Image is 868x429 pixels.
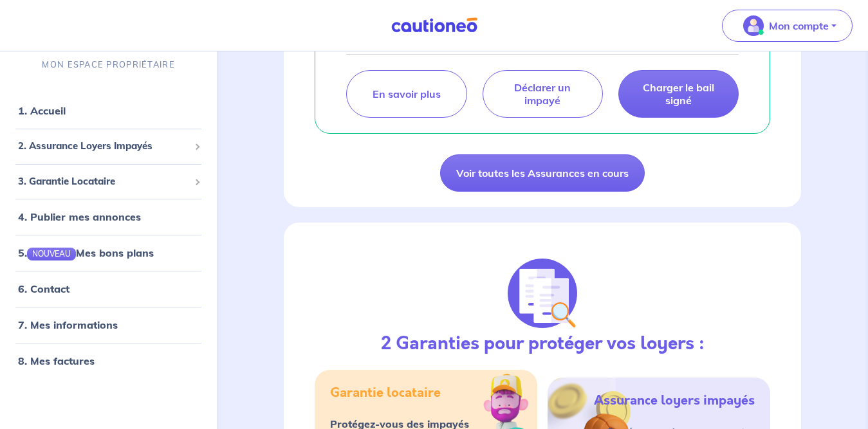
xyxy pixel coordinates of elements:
h5: Assurance loyers impayés [594,393,755,408]
a: 4. Publier mes annonces [18,210,141,223]
p: MON ESPACE PROPRIÉTAIRE [42,59,174,71]
div: 8. Mes factures [5,348,212,374]
a: 8. Mes factures [18,354,95,367]
p: En savoir plus [373,87,441,100]
a: En savoir plus [346,70,466,118]
a: 1. Accueil [18,104,66,117]
a: Charger le bail signé [618,70,739,118]
span: 3. Garantie Locataire [18,174,189,188]
div: 1. Accueil [5,98,212,123]
a: 5.NOUVEAUMes bons plans [18,246,154,259]
img: justif-loupe [508,259,577,328]
img: Cautioneo [386,17,483,33]
div: 5.NOUVEAUMes bons plans [5,240,212,266]
h3: 2 Garanties pour protéger vos loyers : [381,333,705,355]
a: Voir toutes les Assurances en cours [440,154,645,192]
h5: Garantie locataire [330,385,441,401]
div: 7. Mes informations [5,312,212,338]
p: Déclarer un impayé [499,81,587,107]
img: illu_account_valid_menu.svg [743,15,764,36]
button: illu_account_valid_menu.svgMon compte [722,10,853,42]
a: 6. Contact [18,282,69,295]
a: Déclarer un impayé [483,70,603,118]
div: 6. Contact [5,276,212,302]
p: Mon compte [769,18,829,33]
div: 3. Garantie Locataire [5,169,212,194]
div: 2. Assurance Loyers Impayés [5,134,212,159]
a: 7. Mes informations [18,318,118,331]
div: 4. Publier mes annonces [5,204,212,230]
span: 2. Assurance Loyers Impayés [18,139,189,154]
p: Charger le bail signé [634,81,723,107]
